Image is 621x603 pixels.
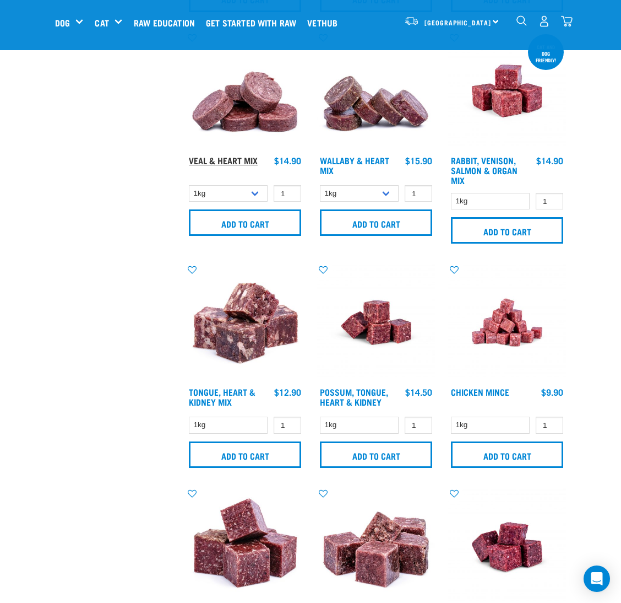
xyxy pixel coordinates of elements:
[404,16,419,26] img: van-moving.png
[317,263,435,381] img: Possum Tongue Heart Kidney 1682
[317,32,435,150] img: 1093 Wallaby Heart Medallions 01
[451,158,517,182] a: Rabbit, Venison, Salmon & Organ Mix
[405,387,432,397] div: $14.50
[320,389,388,404] a: Possum, Tongue, Heart & Kidney
[95,16,108,29] a: Cat
[424,20,491,24] span: [GEOGRAPHIC_DATA]
[451,389,509,394] a: Chicken Mince
[189,158,258,163] a: Veal & Heart Mix
[538,15,550,27] img: user.png
[186,32,304,150] img: 1152 Veal Heart Medallions 01
[320,442,432,468] input: Add to cart
[131,1,203,45] a: Raw Education
[451,442,563,468] input: Add to cart
[55,16,70,29] a: Dog
[274,387,301,397] div: $12.90
[541,387,563,397] div: $9.90
[189,442,301,468] input: Add to cart
[274,185,301,202] input: 1
[274,155,301,165] div: $14.90
[405,155,432,165] div: $15.90
[451,217,563,244] input: Add to cart
[203,1,304,45] a: Get started with Raw
[274,417,301,434] input: 1
[304,1,346,45] a: Vethub
[189,389,255,404] a: Tongue, Heart & Kidney Mix
[448,32,566,150] img: Rabbit Venison Salmon Organ 1688
[189,209,301,236] input: Add to cart
[186,263,304,381] img: 1167 Tongue Heart Kidney Mix 01
[405,185,432,202] input: 1
[536,417,563,434] input: 1
[528,39,564,68] div: Cat and dog friendly!
[320,158,389,173] a: Wallaby & Heart Mix
[516,15,527,26] img: home-icon-1@2x.png
[536,193,563,210] input: 1
[448,263,566,381] img: Chicken M Ince 1613
[584,566,610,592] div: Open Intercom Messenger
[320,209,432,236] input: Add to cart
[536,155,563,165] div: $14.90
[405,417,432,434] input: 1
[561,15,573,27] img: home-icon@2x.png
